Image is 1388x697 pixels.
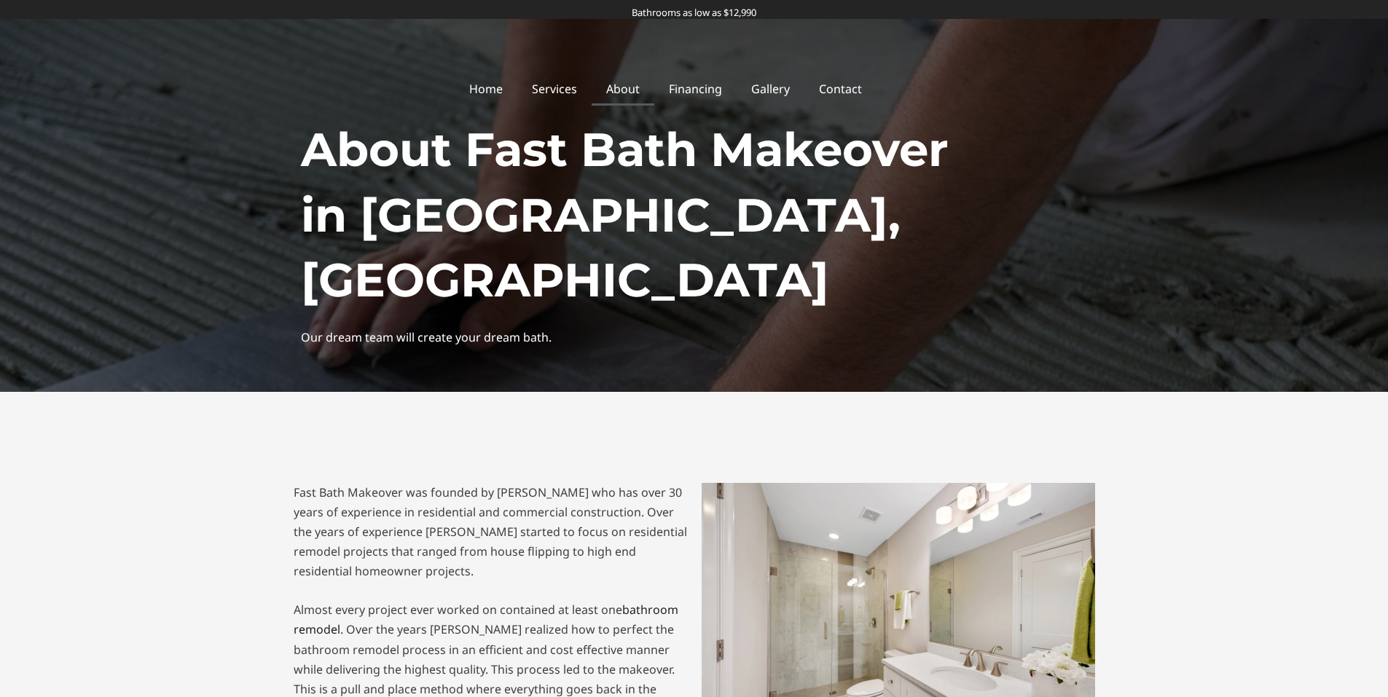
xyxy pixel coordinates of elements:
[294,483,687,582] p: Fast Bath Makeover was founded by [PERSON_NAME] who has over 30 years of experience in residentia...
[301,117,1088,313] h1: About Fast Bath Makeover in [GEOGRAPHIC_DATA], [GEOGRAPHIC_DATA]
[455,72,517,106] a: Home
[301,328,1088,347] div: Our dream team will create your dream bath.
[654,72,737,106] a: Financing
[517,72,592,106] a: Services
[737,72,804,106] a: Gallery
[804,72,877,106] a: Contact
[592,72,654,106] a: About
